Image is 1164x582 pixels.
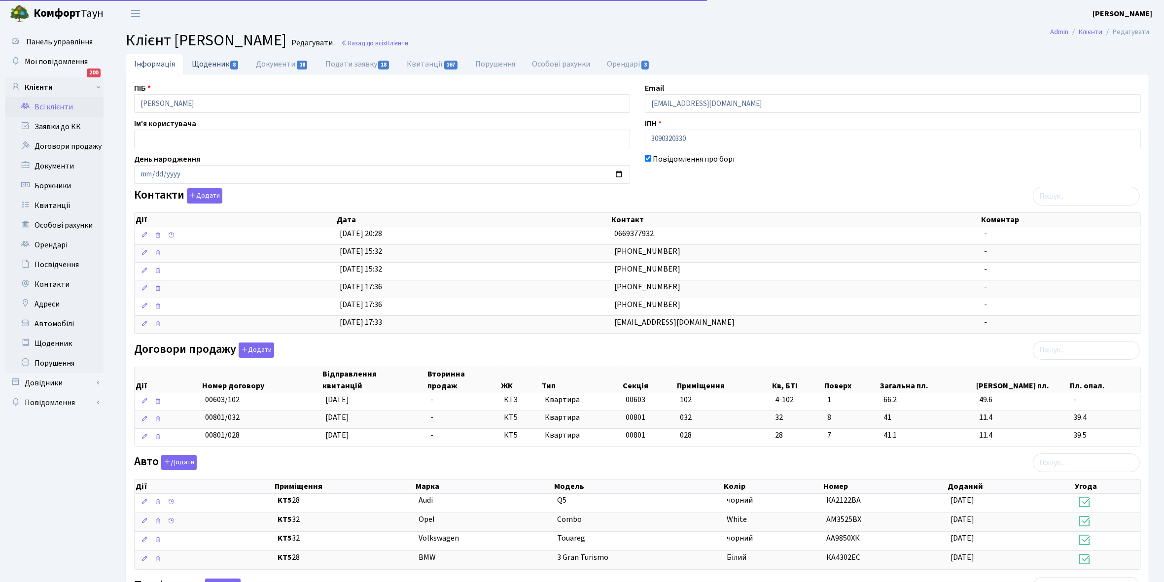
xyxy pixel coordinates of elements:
[123,5,148,22] button: Переключити навігацію
[775,430,819,441] span: 28
[727,495,753,506] span: чорний
[278,514,411,525] span: 32
[126,29,286,52] span: Клієнт [PERSON_NAME]
[653,153,736,165] label: Повідомлення про борг
[278,514,292,525] b: КТ5
[645,118,662,130] label: ІПН
[680,394,692,405] span: 102
[984,317,987,328] span: -
[984,228,987,239] span: -
[159,453,197,471] a: Додати
[951,552,974,563] span: [DATE]
[135,213,336,227] th: Дії
[614,228,654,239] span: 0669377932
[1093,8,1152,19] b: [PERSON_NAME]
[205,412,240,423] span: 00801/032
[34,5,81,21] b: Комфорт
[614,264,680,274] span: [PHONE_NUMBER]
[5,196,104,215] a: Квитанції
[880,367,975,393] th: Загальна пл.
[622,367,676,393] th: Секція
[426,367,500,393] th: Вторинна продаж
[341,38,408,48] a: Назад до всіхКлієнти
[771,367,823,393] th: Кв, БТІ
[134,342,274,358] label: Договори продажу
[979,394,1065,406] span: 49.6
[823,367,880,393] th: Поверх
[827,430,876,441] span: 7
[183,54,247,74] a: Щоденник
[5,137,104,156] a: Договори продажу
[1033,187,1140,205] input: Пошук...
[822,479,947,493] th: Номер
[826,495,861,506] span: КА2122ВА
[325,394,349,405] span: [DATE]
[553,479,723,493] th: Модель
[984,246,987,257] span: -
[641,61,649,69] span: 3
[1033,341,1140,360] input: Пошук...
[430,412,433,423] span: -
[524,54,599,74] a: Особові рахунки
[883,394,971,406] span: 66.2
[951,533,974,544] span: [DATE]
[205,430,240,441] span: 00801/028
[545,412,618,423] span: Квартира
[826,552,860,563] span: КА4302ЕС
[239,342,274,358] button: Договори продажу
[325,412,349,423] span: [DATE]
[984,281,987,292] span: -
[557,514,582,525] span: Combo
[336,213,610,227] th: Дата
[1033,453,1140,472] input: Пошук...
[278,495,411,506] span: 28
[1073,430,1136,441] span: 39.5
[419,495,433,506] span: Audi
[247,54,317,74] a: Документи
[135,367,201,393] th: Дії
[951,514,974,525] span: [DATE]
[947,479,1074,493] th: Доданий
[134,188,222,204] label: Контакти
[680,430,692,441] span: 028
[614,317,735,328] span: [EMAIL_ADDRESS][DOMAIN_NAME]
[1073,394,1136,406] span: -
[340,281,383,292] span: [DATE] 17:36
[25,56,88,67] span: Мої повідомлення
[430,394,433,405] span: -
[645,82,664,94] label: Email
[10,4,30,24] img: logo.png
[883,430,971,441] span: 41.1
[979,430,1065,441] span: 11.4
[723,479,822,493] th: Колір
[321,367,426,393] th: Відправлення квитанцій
[883,412,971,423] span: 41
[1050,27,1068,37] a: Admin
[340,317,383,328] span: [DATE] 17:33
[444,61,458,69] span: 167
[727,514,747,525] span: White
[278,495,292,506] b: КТ5
[236,341,274,358] a: Додати
[504,394,537,406] span: КТ3
[278,533,411,544] span: 32
[599,54,659,74] a: Орендарі
[230,61,238,69] span: 8
[430,430,433,441] span: -
[5,32,104,52] a: Панель управління
[1093,8,1152,20] a: [PERSON_NAME]
[545,430,618,441] span: Квартира
[541,367,622,393] th: Тип
[5,77,104,97] a: Клієнти
[1035,22,1164,42] nav: breadcrumb
[610,213,980,227] th: Контакт
[626,394,645,405] span: 00603
[676,367,771,393] th: Приміщення
[135,479,274,493] th: Дії
[134,118,196,130] label: Ім'я користувача
[205,394,240,405] span: 00603/102
[26,36,93,47] span: Панель управління
[545,394,618,406] span: Квартира
[87,68,101,77] div: 200
[5,373,104,393] a: Довідники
